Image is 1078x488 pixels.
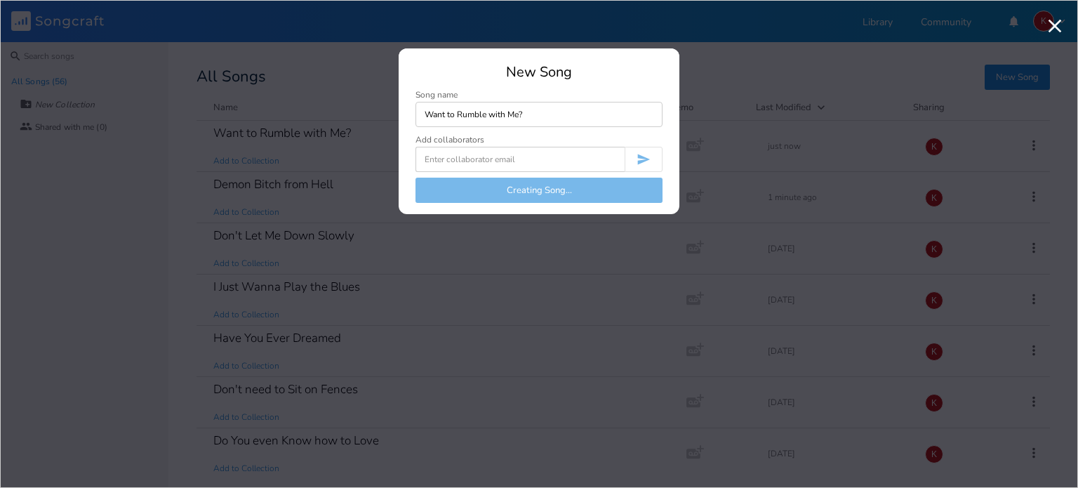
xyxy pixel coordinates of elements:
[415,91,663,99] div: Song name
[415,102,663,127] input: Enter song name
[415,65,663,79] div: New Song
[415,147,625,172] input: Enter collaborator email
[625,147,663,172] button: Invite
[415,136,484,144] div: Add collaborators
[415,178,663,203] button: Creating Song...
